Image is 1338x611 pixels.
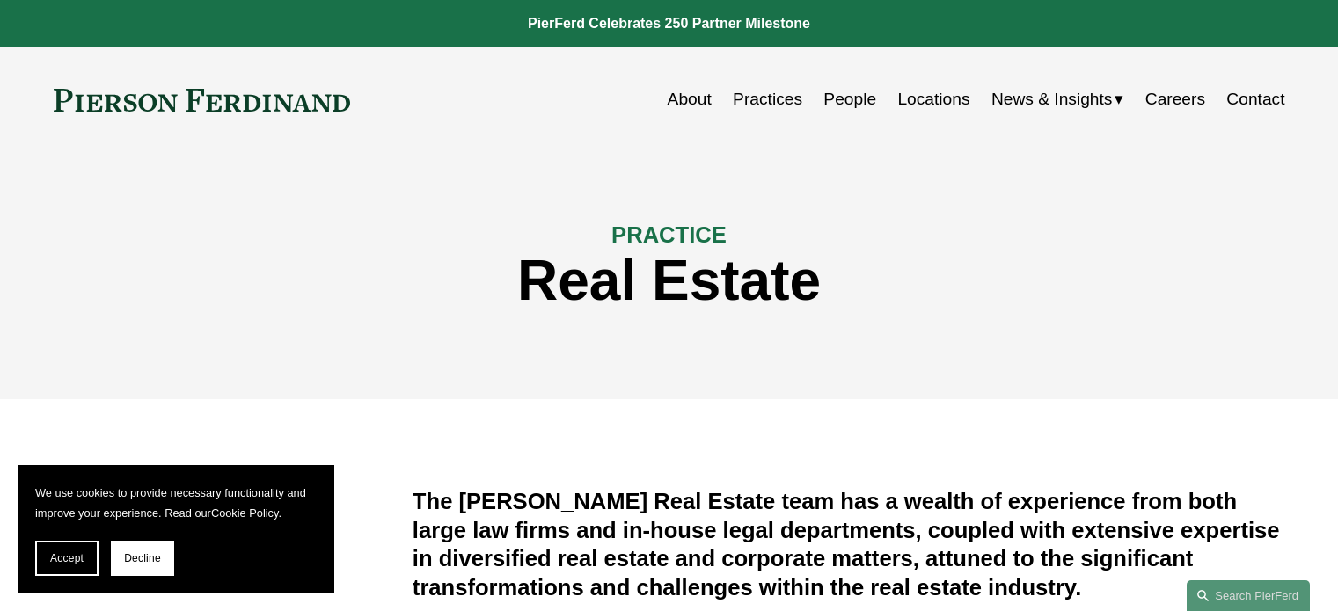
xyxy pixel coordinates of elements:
[1187,580,1310,611] a: Search this site
[50,552,84,564] span: Accept
[35,541,99,576] button: Accept
[211,506,279,520] a: Cookie Policy
[111,541,174,576] button: Decline
[1145,83,1205,116] a: Careers
[124,552,161,564] span: Decline
[823,83,876,116] a: People
[991,84,1113,115] span: News & Insights
[1226,83,1284,116] a: Contact
[733,83,802,116] a: Practices
[35,483,317,523] p: We use cookies to provide necessary functionality and improve your experience. Read our .
[991,83,1124,116] a: folder dropdown
[54,249,1285,313] h1: Real Estate
[18,465,334,593] section: Cookie banner
[413,487,1285,601] h4: The [PERSON_NAME] Real Estate team has a wealth of experience from both large law firms and in-ho...
[611,222,727,247] span: PRACTICE
[897,83,969,116] a: Locations
[668,83,712,116] a: About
